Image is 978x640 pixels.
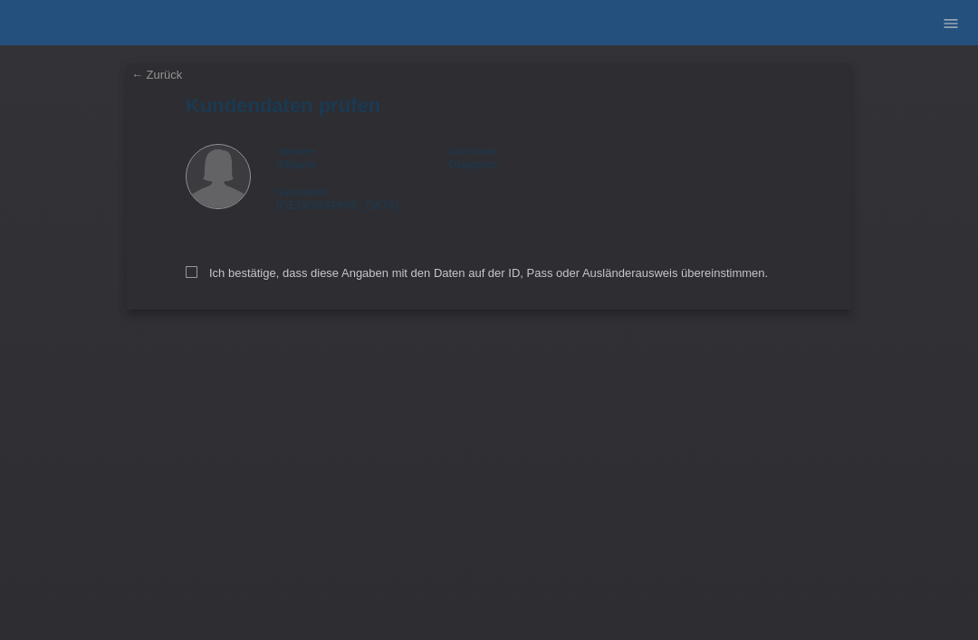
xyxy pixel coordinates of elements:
a: menu [933,17,969,28]
h1: Kundendaten prüfen [186,94,792,117]
div: Vildane [276,144,448,171]
a: ← Zurück [131,68,182,81]
div: [GEOGRAPHIC_DATA] [276,185,448,212]
div: Grajcevci [448,144,620,171]
label: Ich bestätige, dass diese Angaben mit den Daten auf der ID, Pass oder Ausländerausweis übereinsti... [186,266,768,280]
i: menu [942,14,960,33]
span: Nachname [448,146,496,157]
span: Vorname [276,146,316,157]
span: Nationalität [276,186,326,197]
